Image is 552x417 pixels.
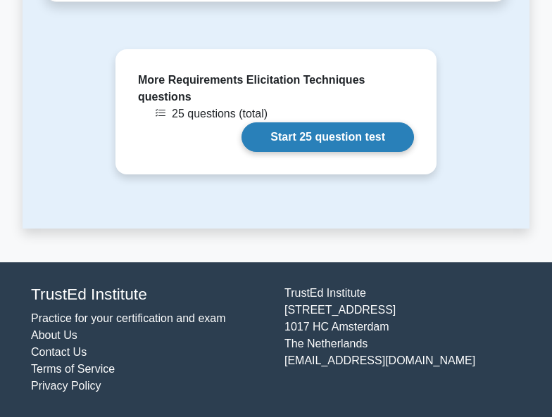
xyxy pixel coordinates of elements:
[31,285,268,304] h4: TrustEd Institute
[31,363,115,375] a: Terms of Service
[241,122,414,152] a: Start 25 question test
[31,312,226,324] a: Practice for your certification and exam
[31,380,101,392] a: Privacy Policy
[31,329,77,341] a: About Us
[276,285,529,394] div: TrustEd Institute [STREET_ADDRESS] 1017 HC Amsterdam The Netherlands [EMAIL_ADDRESS][DOMAIN_NAME]
[31,346,87,358] a: Contact Us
